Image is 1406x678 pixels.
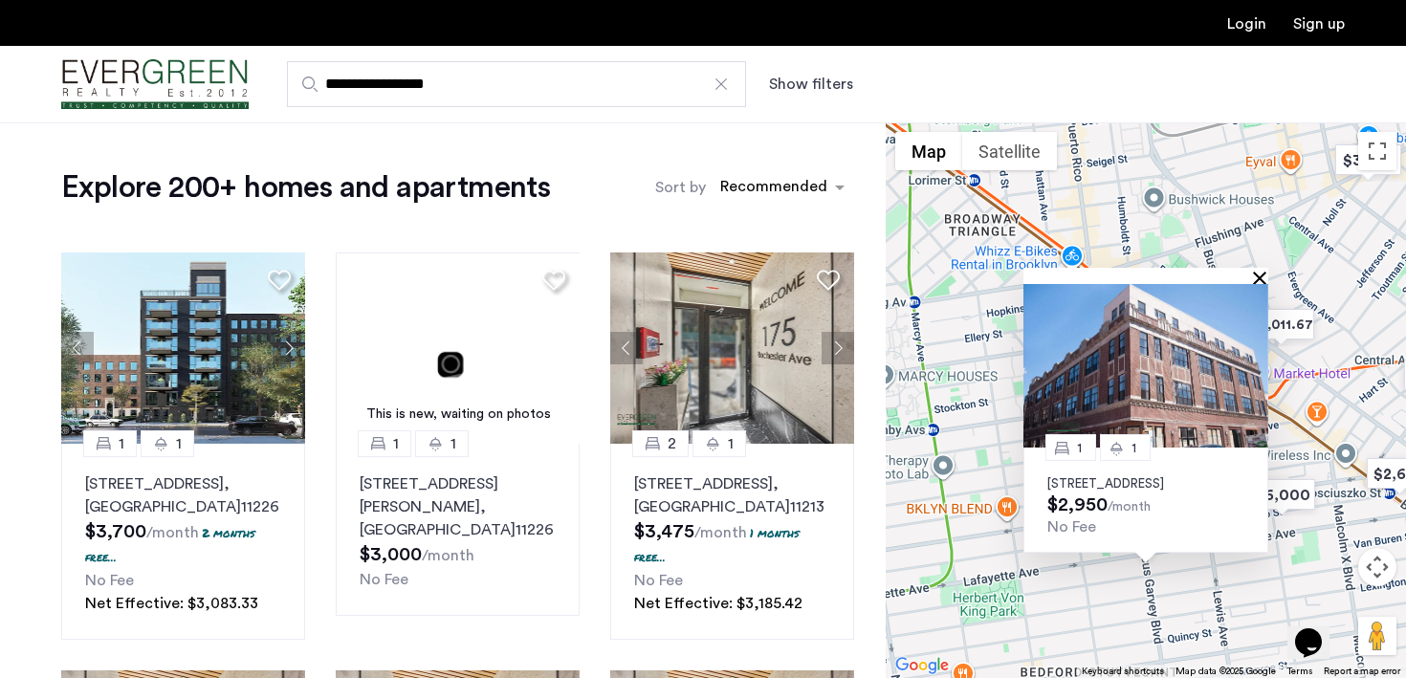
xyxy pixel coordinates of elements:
[1324,665,1400,678] a: Report a map error
[1227,16,1266,32] a: Login
[61,49,249,120] img: logo
[890,653,954,678] a: Open this area in Google Maps (opens a new window)
[176,432,182,455] span: 1
[610,444,854,640] a: 21[STREET_ADDRESS], [GEOGRAPHIC_DATA]112131 months free...No FeeNet Effective: $3,185.42
[336,252,581,444] a: This is new, waiting on photos
[711,170,854,205] ng-select: sort-apartment
[1082,665,1164,678] button: Keyboard shortcuts
[634,596,802,611] span: Net Effective: $3,185.42
[61,49,249,120] a: Cazamio Logo
[85,573,134,588] span: No Fee
[610,252,855,444] img: 66a1adb6-6608-43dd-a245-dc7333f8b390_638917483563643991.png
[1358,548,1396,586] button: Map camera controls
[360,572,408,587] span: No Fee
[1047,519,1096,535] span: No Fee
[890,653,954,678] img: Google
[336,252,581,444] img: 3.gif
[717,175,827,203] div: Recommended
[1241,303,1322,346] div: $4,011.67
[119,432,124,455] span: 1
[1047,476,1244,492] p: [STREET_ADDRESS]
[1131,441,1136,453] span: 1
[360,545,422,564] span: $3,000
[1077,441,1082,453] span: 1
[1287,601,1349,659] iframe: chat widget
[85,522,146,541] span: $3,700
[360,472,556,541] p: [STREET_ADDRESS][PERSON_NAME] 11226
[610,332,643,364] button: Previous apartment
[634,522,694,541] span: $3,475
[1287,665,1312,678] a: Terms (opens in new tab)
[336,444,580,616] a: 11[STREET_ADDRESS][PERSON_NAME], [GEOGRAPHIC_DATA]11226No Fee
[61,168,550,207] h1: Explore 200+ homes and apartments
[962,132,1057,170] button: Show satellite imagery
[1293,16,1345,32] a: Registration
[694,525,747,540] sub: /month
[61,444,305,640] a: 11[STREET_ADDRESS], [GEOGRAPHIC_DATA]112262 months free...No FeeNet Effective: $3,083.33
[1023,284,1268,448] img: Apartment photo
[287,61,746,107] input: Apartment Search
[822,332,854,364] button: Next apartment
[728,432,734,455] span: 1
[634,573,683,588] span: No Fee
[655,176,706,199] label: Sort by
[85,472,281,518] p: [STREET_ADDRESS] 11226
[393,432,399,455] span: 1
[895,132,962,170] button: Show street map
[668,432,676,455] span: 2
[1257,271,1270,284] button: Close
[634,472,830,518] p: [STREET_ADDRESS] 11213
[1241,473,1323,516] div: $6,000
[146,525,199,540] sub: /month
[769,73,853,96] button: Show or hide filters
[61,252,306,444] img: 66a1adb6-6608-43dd-a245-dc7333f8b390_638755113757877121.png
[85,596,258,611] span: Net Effective: $3,083.33
[273,332,305,364] button: Next apartment
[1175,667,1276,676] span: Map data ©2025 Google
[1108,500,1151,514] sub: /month
[61,332,94,364] button: Previous apartment
[1358,132,1396,170] button: Toggle fullscreen view
[1358,617,1396,655] button: Drag Pegman onto the map to open Street View
[1047,495,1108,514] span: $2,950
[422,548,474,563] sub: /month
[345,405,571,425] div: This is new, waiting on photos
[450,432,456,455] span: 1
